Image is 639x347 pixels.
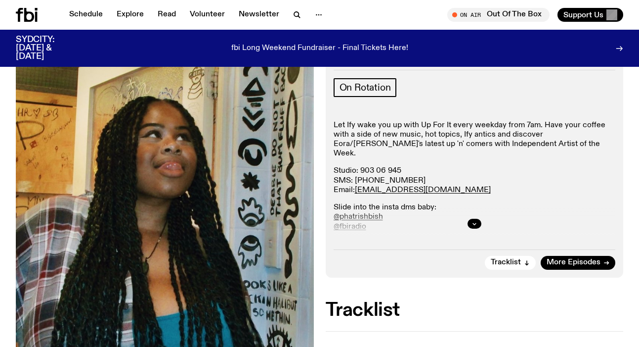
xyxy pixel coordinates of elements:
p: Let Ify wake you up with Up For It every weekday from 7am. Have your coffee with a side of new mu... [334,121,616,159]
span: More Episodes [547,259,600,266]
a: Newsletter [233,8,285,22]
a: Explore [111,8,150,22]
span: Tracklist [491,259,521,266]
a: On Rotation [334,78,397,97]
a: Schedule [63,8,109,22]
p: Studio: 903 06 945 SMS: [PHONE_NUMBER] Email: [334,166,616,195]
h2: Tracklist [326,301,624,319]
button: On AirOut Of The Box [447,8,550,22]
a: [EMAIL_ADDRESS][DOMAIN_NAME] [355,186,491,194]
a: Volunteer [184,8,231,22]
a: Read [152,8,182,22]
button: Support Us [557,8,623,22]
button: Tracklist [485,256,536,270]
span: Support Us [563,10,603,19]
a: More Episodes [541,256,615,270]
p: fbi Long Weekend Fundraiser - Final Tickets Here! [231,44,408,53]
h3: SYDCITY: [DATE] & [DATE] [16,36,79,61]
span: On Rotation [340,82,391,93]
p: Slide into the insta dms baby: [334,203,616,232]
